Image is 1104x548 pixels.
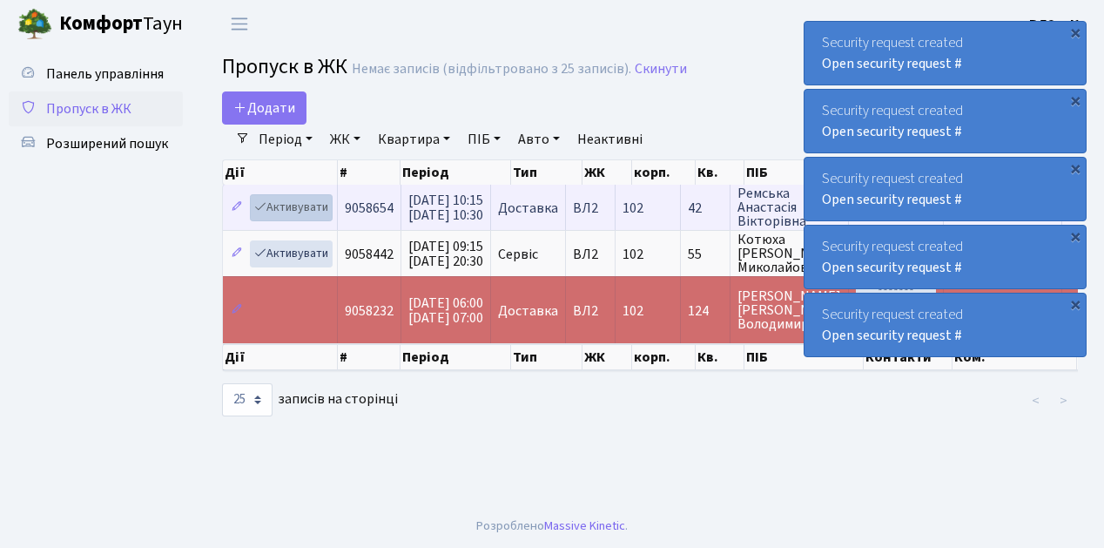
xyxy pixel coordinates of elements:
span: 9058232 [345,301,394,321]
th: корп. [632,344,696,370]
img: logo.png [17,7,52,42]
span: Розширений пошук [46,134,168,153]
th: Тип [511,344,582,370]
span: [DATE] 10:15 [DATE] 10:30 [408,191,483,225]
a: ПІБ [461,125,508,154]
span: Ремська Анастасія Вікторівна [737,186,841,228]
a: Massive Kinetic [544,517,625,535]
a: Авто [511,125,567,154]
div: × [1067,227,1084,245]
span: Таун [59,10,183,39]
th: Період [401,344,511,370]
span: 55 [688,247,723,261]
span: Пропуск в ЖК [46,99,131,118]
a: Панель управління [9,57,183,91]
a: Пропуск в ЖК [9,91,183,126]
b: ВЛ2 -. К. [1029,15,1083,34]
select: записів на сторінці [222,383,273,416]
span: 102 [623,301,643,321]
div: Немає записів (відфільтровано з 25 записів). [352,61,631,78]
div: × [1067,159,1084,177]
div: Security request created [804,90,1086,152]
span: 102 [623,245,643,264]
span: Пропуск в ЖК [222,51,347,82]
th: Тип [511,160,582,185]
b: Комфорт [59,10,143,37]
th: ЖК [582,160,632,185]
a: Open security request # [822,190,962,209]
th: Кв. [696,160,744,185]
span: Сервіс [498,247,538,261]
th: Дії [223,160,338,185]
div: × [1067,295,1084,313]
th: корп. [632,160,696,185]
a: Скинути [635,61,687,78]
th: Період [401,160,511,185]
th: ПІБ [744,344,864,370]
span: 124 [688,304,723,318]
span: ВЛ2 [573,304,608,318]
div: × [1067,24,1084,41]
span: [DATE] 06:00 [DATE] 07:00 [408,294,483,328]
div: × [1067,91,1084,109]
span: ВЛ2 [573,247,608,261]
a: ЖК [323,125,367,154]
div: Security request created [804,294,1086,356]
span: Котюха [PERSON_NAME] Миколайович [737,233,841,274]
a: ВЛ2 -. К. [1029,14,1083,35]
label: записів на сторінці [222,383,398,416]
span: 42 [688,201,723,215]
span: Додати [233,98,295,118]
span: Доставка [498,201,558,215]
a: Open security request # [822,122,962,141]
a: Open security request # [822,54,962,73]
th: # [338,344,401,370]
button: Переключити навігацію [218,10,261,38]
a: Open security request # [822,326,962,345]
a: Період [252,125,320,154]
a: Неактивні [570,125,650,154]
span: 9058442 [345,245,394,264]
th: ПІБ [744,160,864,185]
a: Активувати [250,194,333,221]
a: Активувати [250,240,333,267]
th: Дії [223,344,338,370]
div: Security request created [804,226,1086,288]
a: Додати [222,91,306,125]
span: [DATE] 09:15 [DATE] 20:30 [408,237,483,271]
span: 9058654 [345,199,394,218]
div: Security request created [804,158,1086,220]
span: [PERSON_NAME] [PERSON_NAME] Володимирівна [737,289,841,331]
span: Панель управління [46,64,164,84]
th: Кв. [696,344,744,370]
span: Доставка [498,304,558,318]
a: Розширений пошук [9,126,183,161]
th: ЖК [582,344,632,370]
div: Security request created [804,22,1086,85]
span: ВЛ2 [573,201,608,215]
a: Open security request # [822,258,962,277]
span: 102 [623,199,643,218]
th: # [338,160,401,185]
a: Квартира [371,125,457,154]
div: Розроблено . [476,517,628,536]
